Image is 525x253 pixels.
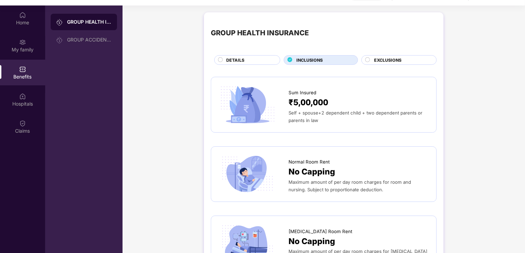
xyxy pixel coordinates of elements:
span: EXCLUSIONS [374,57,401,63]
img: svg+xml;base64,PHN2ZyB3aWR0aD0iMjAiIGhlaWdodD0iMjAiIHZpZXdCb3g9IjAgMCAyMCAyMCIgZmlsbD0ibm9uZSIgeG... [56,19,63,26]
img: svg+xml;base64,PHN2ZyBpZD0iQmVuZWZpdHMiIHhtbG5zPSJodHRwOi8vd3d3LnczLm9yZy8yMDAwL3N2ZyIgd2lkdGg9Ij... [19,66,26,73]
img: svg+xml;base64,PHN2ZyBpZD0iSG9zcGl0YWxzIiB4bWxucz0iaHR0cDovL3d3dy53My5vcmcvMjAwMC9zdmciIHdpZHRoPS... [19,93,26,100]
span: INCLUSIONS [296,57,323,63]
span: Self + spouse+2 dependent child + two dependent parents or parents in law [289,110,422,123]
span: No Capping [289,235,335,248]
img: svg+xml;base64,PHN2ZyBpZD0iQ2xhaW0iIHhtbG5zPSJodHRwOi8vd3d3LnczLm9yZy8yMDAwL3N2ZyIgd2lkdGg9IjIwIi... [19,120,26,127]
span: [MEDICAL_DATA] Room Rent [289,228,352,235]
img: svg+xml;base64,PHN2ZyB3aWR0aD0iMjAiIGhlaWdodD0iMjAiIHZpZXdCb3g9IjAgMCAyMCAyMCIgZmlsbD0ibm9uZSIgeG... [19,39,26,46]
div: GROUP HEALTH INSURANCE [67,19,112,25]
span: Maximum amount of per day room charges for room and nursing. Subject to proportionate deduction. [289,179,411,192]
span: No Capping [289,166,335,178]
img: icon [218,84,277,125]
span: DETAILS [226,57,244,63]
img: svg+xml;base64,PHN2ZyB3aWR0aD0iMjAiIGhlaWdodD0iMjAiIHZpZXdCb3g9IjAgMCAyMCAyMCIgZmlsbD0ibm9uZSIgeG... [56,37,63,44]
img: svg+xml;base64,PHN2ZyBpZD0iSG9tZSIgeG1sbnM9Imh0dHA6Ly93d3cudzMub3JnLzIwMDAvc3ZnIiB3aWR0aD0iMjAiIG... [19,12,26,19]
div: GROUP HEALTH INSURANCE [211,27,309,38]
span: ₹5,00,000 [289,96,328,109]
span: Sum Insured [289,89,316,96]
div: GROUP ACCIDENTAL INSURANCE [67,37,112,43]
span: Normal Room Rent [289,158,330,166]
img: icon [218,154,277,195]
